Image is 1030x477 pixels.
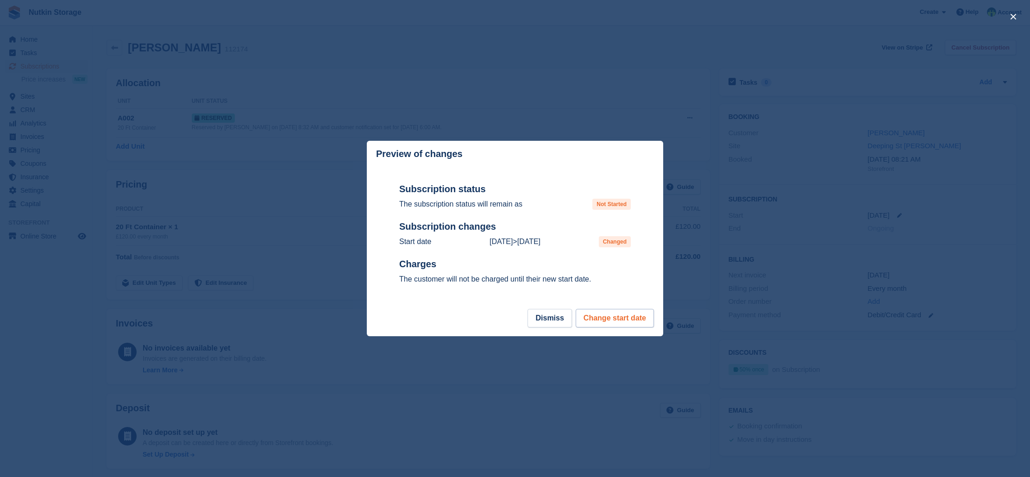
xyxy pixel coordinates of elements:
[490,238,513,245] time: 2025-10-07 00:00:00 UTC
[490,236,540,247] p: >
[517,238,540,245] time: 2025-10-04 23:00:00 UTC
[399,274,631,285] p: The customer will not be charged until their new start date.
[599,236,631,247] span: Changed
[376,149,463,159] p: Preview of changes
[399,199,522,210] p: The subscription status will remain as
[399,183,631,195] h2: Subscription status
[576,309,654,327] button: Change start date
[399,236,431,247] p: Start date
[528,309,572,327] button: Dismiss
[1006,9,1021,24] button: close
[399,258,631,270] h2: Charges
[399,221,631,232] h2: Subscription changes
[592,199,631,210] span: Not Started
